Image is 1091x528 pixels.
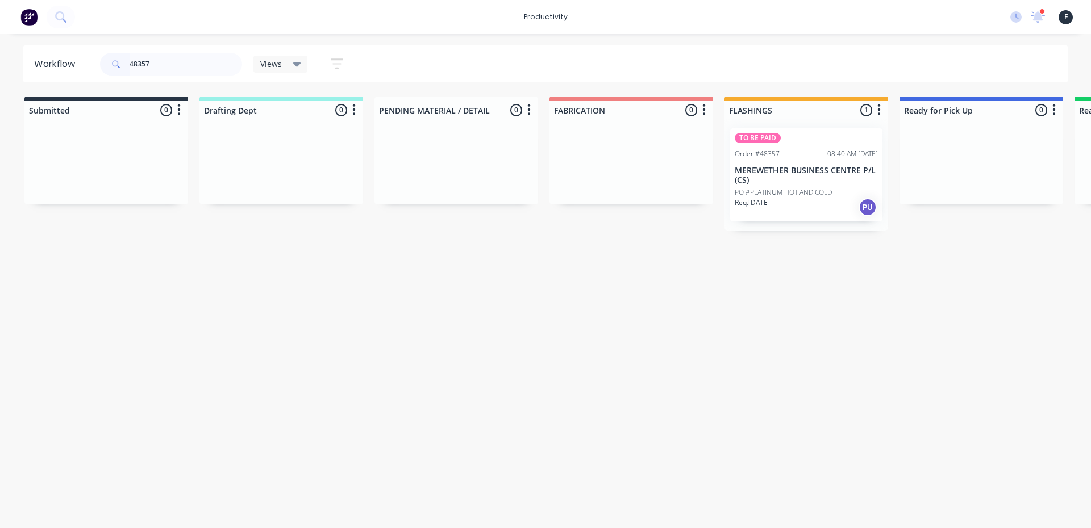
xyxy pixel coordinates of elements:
p: MEREWETHER BUSINESS CENTRE P/L (CS) [735,166,878,185]
div: Workflow [34,57,81,71]
div: PU [859,198,877,216]
div: TO BE PAID [735,133,781,143]
span: F [1064,12,1068,22]
img: Factory [20,9,38,26]
div: Order #48357 [735,149,780,159]
div: 08:40 AM [DATE] [827,149,878,159]
div: TO BE PAIDOrder #4835708:40 AM [DATE]MEREWETHER BUSINESS CENTRE P/L (CS)PO #PLATINUM HOT AND COLD... [730,128,882,221]
p: Req. [DATE] [735,198,770,208]
div: productivity [518,9,573,26]
p: PO #PLATINUM HOT AND COLD [735,187,832,198]
input: Search for orders... [130,53,242,76]
span: Views [260,58,282,70]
